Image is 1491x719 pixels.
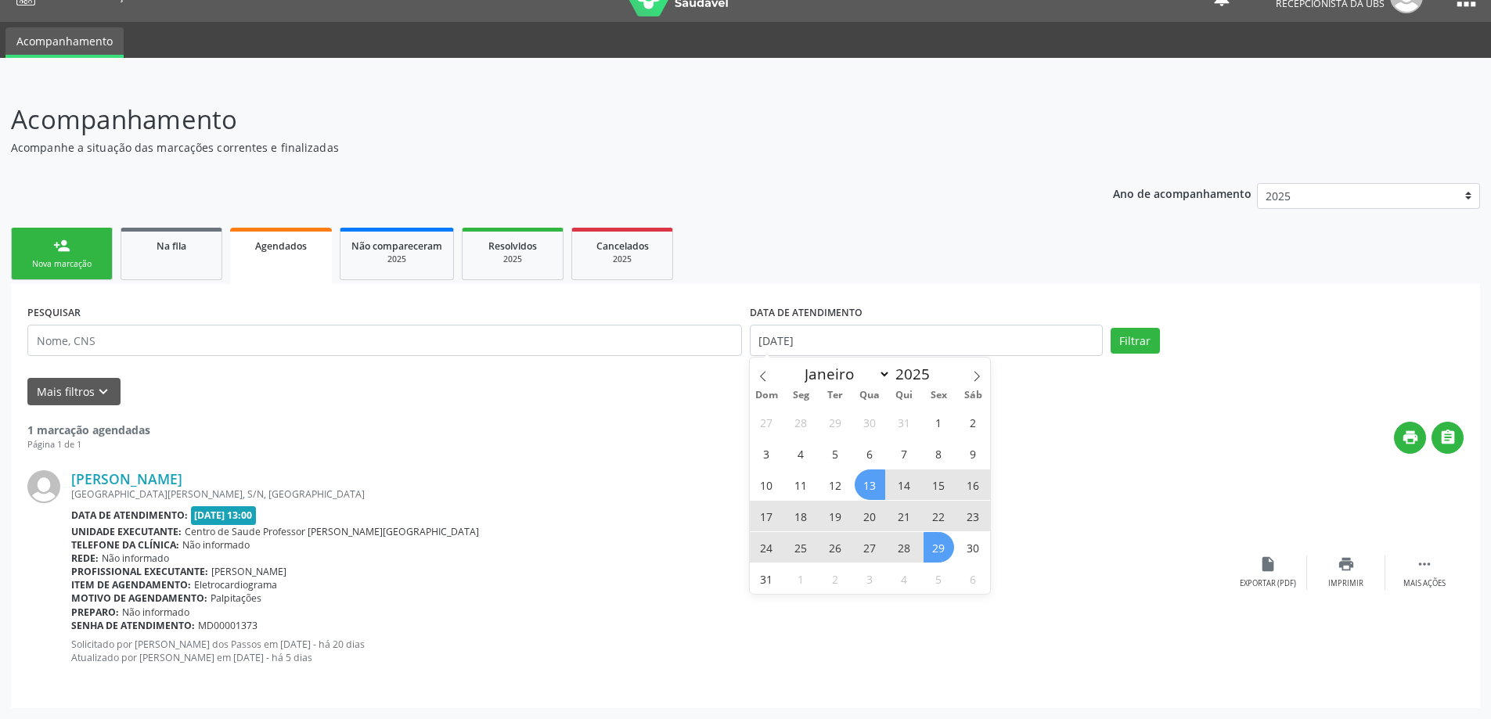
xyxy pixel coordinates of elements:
[71,552,99,565] b: Rede:
[1113,183,1252,203] p: Ano de acompanhamento
[820,469,851,500] span: Agosto 12, 2025
[820,501,851,531] span: Agosto 19, 2025
[1111,328,1160,354] button: Filtrar
[53,237,70,254] div: person_add
[855,501,885,531] span: Agosto 20, 2025
[889,469,920,500] span: Agosto 14, 2025
[958,469,989,500] span: Agosto 16, 2025
[751,563,782,594] span: Agosto 31, 2025
[191,506,257,524] span: [DATE] 13:00
[1439,429,1457,446] i: 
[786,563,816,594] span: Setembro 1, 2025
[71,565,208,578] b: Profissional executante:
[798,363,891,385] select: Month
[1240,578,1296,589] div: Exportar (PDF)
[887,390,921,401] span: Qui
[71,578,191,591] b: Item de agendamento:
[102,552,169,565] span: Não informado
[924,563,954,594] span: Setembro 5, 2025
[5,27,124,58] a: Acompanhamento
[855,407,885,437] span: Julho 30, 2025
[958,532,989,563] span: Agosto 30, 2025
[11,100,1039,139] p: Acompanhamento
[924,438,954,469] span: Agosto 8, 2025
[750,300,863,325] label: DATA DE ATENDIMENTO
[11,139,1039,156] p: Acompanhe a situação das marcações correntes e finalizadas
[855,563,885,594] span: Setembro 3, 2025
[23,258,101,270] div: Nova marcação
[750,325,1103,356] input: Selecione um intervalo
[1403,578,1446,589] div: Mais ações
[889,532,920,563] span: Agosto 28, 2025
[751,501,782,531] span: Agosto 17, 2025
[751,438,782,469] span: Agosto 3, 2025
[211,565,286,578] span: [PERSON_NAME]
[596,239,649,253] span: Cancelados
[1338,555,1355,573] i: print
[194,578,277,591] span: Eletrocardiograma
[820,438,851,469] span: Agosto 5, 2025
[889,438,920,469] span: Agosto 7, 2025
[855,532,885,563] span: Agosto 27, 2025
[889,501,920,531] span: Agosto 21, 2025
[1432,422,1464,454] button: 
[889,407,920,437] span: Julho 31, 2025
[27,422,150,437] strong: 1 marcação agendadas
[820,532,851,563] span: Agosto 26, 2025
[958,407,989,437] span: Agosto 2, 2025
[255,239,307,253] span: Agendados
[488,239,537,253] span: Resolvidos
[855,469,885,500] span: Agosto 13, 2025
[786,407,816,437] span: Julho 28, 2025
[71,619,195,632] b: Senha de atendimento:
[820,563,851,594] span: Setembro 2, 2025
[786,501,816,531] span: Agosto 18, 2025
[185,525,479,538] span: Centro de Saude Professor [PERSON_NAME][GEOGRAPHIC_DATA]
[122,606,189,619] span: Não informado
[474,253,552,265] div: 2025
[852,390,887,401] span: Qua
[198,619,258,632] span: MD00001373
[786,438,816,469] span: Agosto 4, 2025
[71,538,179,552] b: Telefone da clínica:
[1328,578,1363,589] div: Imprimir
[924,407,954,437] span: Agosto 1, 2025
[889,563,920,594] span: Setembro 4, 2025
[351,253,442,265] div: 2025
[27,300,81,325] label: PESQUISAR
[786,532,816,563] span: Agosto 25, 2025
[924,469,954,500] span: Agosto 15, 2025
[924,532,954,563] span: Agosto 29, 2025
[818,390,852,401] span: Ter
[71,638,1229,664] p: Solicitado por [PERSON_NAME] dos Passos em [DATE] - há 20 dias Atualizado por [PERSON_NAME] em [D...
[924,501,954,531] span: Agosto 22, 2025
[157,239,186,253] span: Na fila
[786,469,816,500] span: Agosto 11, 2025
[1416,555,1433,573] i: 
[751,532,782,563] span: Agosto 24, 2025
[71,509,188,522] b: Data de atendimento:
[27,438,150,451] div: Página 1 de 1
[1402,429,1419,446] i: print
[583,253,661,265] div: 2025
[211,591,261,605] span: Palpitações
[27,378,121,405] button: Mais filtroskeyboard_arrow_down
[956,390,990,401] span: Sáb
[27,325,742,356] input: Nome, CNS
[71,470,182,487] a: [PERSON_NAME]
[751,407,782,437] span: Julho 27, 2025
[921,390,956,401] span: Sex
[1394,422,1426,454] button: print
[27,470,60,503] img: img
[71,525,182,538] b: Unidade executante:
[182,538,250,552] span: Não informado
[95,383,112,401] i: keyboard_arrow_down
[71,591,207,605] b: Motivo de agendamento:
[891,364,942,384] input: Year
[958,501,989,531] span: Agosto 23, 2025
[820,407,851,437] span: Julho 29, 2025
[751,469,782,500] span: Agosto 10, 2025
[71,606,119,619] b: Preparo:
[351,239,442,253] span: Não compareceram
[750,390,784,401] span: Dom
